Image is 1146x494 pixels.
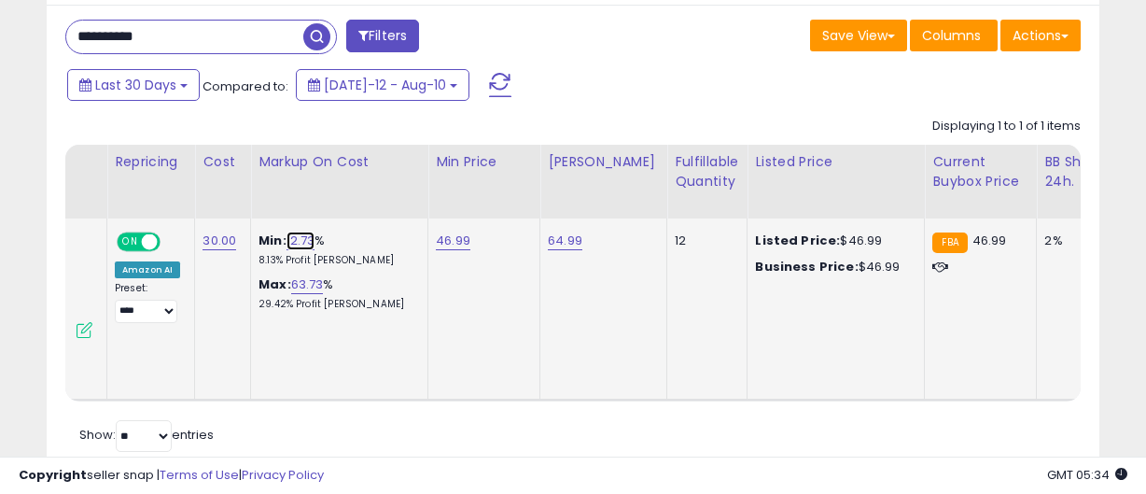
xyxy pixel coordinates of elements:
span: [DATE]-12 - Aug-10 [324,76,446,94]
div: Markup on Cost [259,152,420,172]
span: 46.99 [972,232,1007,249]
div: Fulfillable Quantity [675,152,739,191]
a: Privacy Policy [242,466,324,484]
p: 8.13% Profit [PERSON_NAME] [259,254,413,267]
b: Listed Price: [755,232,840,249]
div: $46.99 [755,259,910,275]
b: Max: [259,275,291,293]
div: Listed Price [755,152,916,172]
span: Last 30 Days [95,76,176,94]
button: Columns [910,20,998,51]
a: 64.99 [548,232,582,250]
button: Filters [346,20,419,52]
p: 29.42% Profit [PERSON_NAME] [259,298,413,311]
a: 46.99 [436,232,470,250]
span: Show: entries [79,426,214,444]
th: The percentage added to the cost of goods (COGS) that forms the calculator for Min & Max prices. [251,145,428,219]
div: Current Buybox Price [932,152,1028,191]
div: Cost [203,152,243,172]
div: $46.99 [755,233,910,249]
div: Repricing [115,152,187,172]
div: Amazon AI [115,261,180,278]
div: Preset: [115,282,180,324]
div: Displaying 1 to 1 of 1 items [932,118,1081,135]
a: Terms of Use [160,466,239,484]
span: OFF [158,233,188,249]
div: Min Price [436,152,532,172]
div: % [259,233,413,267]
button: Last 30 Days [67,69,200,101]
strong: Copyright [19,466,87,484]
b: Min: [259,232,286,249]
div: 12 [675,233,733,249]
div: % [259,276,413,311]
b: Business Price: [755,258,858,275]
a: 12.73 [286,232,315,250]
div: 2% [1044,233,1106,249]
button: [DATE]-12 - Aug-10 [296,69,469,101]
span: 2025-09-11 05:34 GMT [1047,466,1127,484]
a: 63.73 [291,275,324,294]
span: Compared to: [203,78,288,95]
div: [PERSON_NAME] [548,152,659,172]
small: FBA [932,233,967,253]
button: Save View [810,20,907,51]
a: 30.00 [203,232,236,250]
button: Actions [1000,20,1081,51]
span: Columns [922,26,981,45]
span: ON [119,233,142,249]
div: seller snap | | [19,467,324,485]
div: BB Share 24h. [1044,152,1112,191]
